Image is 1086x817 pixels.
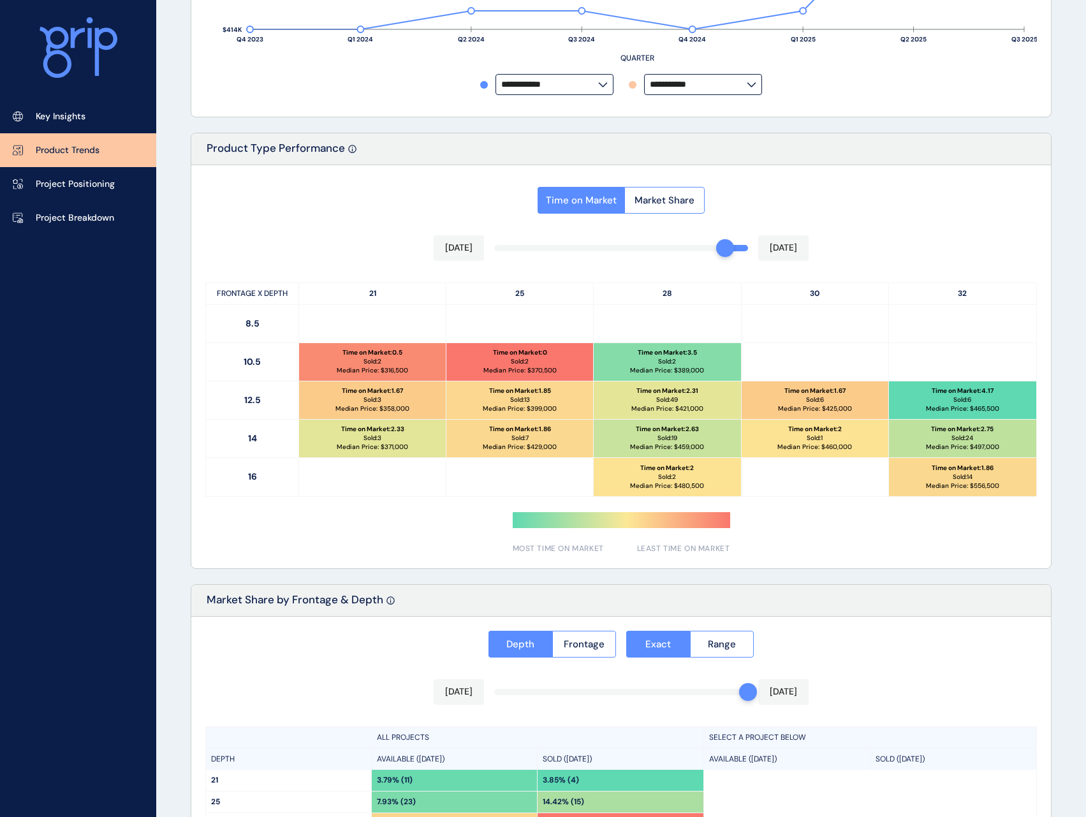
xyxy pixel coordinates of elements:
[36,144,99,157] p: Product Trends
[363,395,381,404] p: Sold: 3
[483,443,557,452] p: Median Price: $ 429,000
[932,386,994,395] p: Time on Market : 4.17
[951,434,973,443] p: Sold: 24
[543,775,579,786] p: 3.85% (4)
[211,754,235,765] p: DEPTH
[36,110,85,123] p: Key Insights
[36,212,114,224] p: Project Breakdown
[791,35,816,43] text: Q1 2025
[889,283,1036,304] p: 32
[630,366,704,375] p: Median Price: $ 389,000
[636,386,698,395] p: Time on Market : 2.31
[206,305,299,342] p: 8.5
[483,404,557,413] p: Median Price: $ 399,000
[658,473,676,482] p: Sold: 2
[657,434,677,443] p: Sold: 19
[206,343,299,381] p: 10.5
[709,754,777,765] p: AVAILABLE ([DATE])
[637,543,730,554] span: LEAST TIME ON MARKET
[638,348,697,357] p: Time on Market : 3.5
[513,543,604,554] span: MOST TIME ON MARKET
[538,187,624,214] button: Time on Market
[770,686,797,698] p: [DATE]
[543,754,592,765] p: SOLD ([DATE])
[211,775,366,786] p: 21
[488,631,552,658] button: Depth
[206,458,299,496] p: 16
[568,35,595,43] text: Q3 2024
[211,797,366,807] p: 25
[446,283,594,304] p: 25
[953,395,971,404] p: Sold: 6
[932,464,994,473] p: Time on Market : 1.86
[445,242,473,254] p: [DATE]
[770,242,797,254] p: [DATE]
[656,395,678,404] p: Sold: 49
[784,386,846,395] p: Time on Market : 1.67
[377,797,416,807] p: 7.93% (23)
[511,357,529,366] p: Sold: 2
[342,348,402,357] p: Time on Market : 0.5
[640,464,694,473] p: Time on Market : 2
[458,35,485,43] text: Q2 2024
[777,443,852,452] p: Median Price: $ 460,000
[594,283,741,304] p: 28
[363,357,381,366] p: Sold: 2
[679,35,706,43] text: Q4 2024
[742,283,889,304] p: 30
[708,638,736,651] span: Range
[299,283,446,304] p: 21
[377,754,444,765] p: AVAILABLE ([DATE])
[709,732,806,743] p: SELECT A PROJECT BELOW
[206,381,299,419] p: 12.5
[645,638,671,651] span: Exact
[335,404,409,413] p: Median Price: $ 358,000
[564,638,605,651] span: Frontage
[511,434,529,443] p: Sold: 7
[1011,35,1038,43] text: Q3 2025
[552,631,617,658] button: Frontage
[624,187,705,214] button: Market Share
[543,797,584,807] p: 14.42% (15)
[377,775,413,786] p: 3.79% (11)
[876,754,925,765] p: SOLD ([DATE])
[493,348,547,357] p: Time on Market : 0
[337,366,408,375] p: Median Price: $ 316,500
[778,404,852,413] p: Median Price: $ 425,000
[489,425,551,434] p: Time on Market : 1.86
[342,386,403,395] p: Time on Market : 1.67
[926,404,999,413] p: Median Price: $ 465,500
[931,425,994,434] p: Time on Market : 2.75
[206,420,299,457] p: 14
[900,35,927,43] text: Q2 2025
[806,395,824,404] p: Sold: 6
[630,443,704,452] p: Median Price: $ 459,000
[483,366,557,375] p: Median Price: $ 370,500
[445,686,473,698] p: [DATE]
[635,194,694,207] span: Market Share
[926,482,999,490] p: Median Price: $ 556,500
[363,434,381,443] p: Sold: 3
[337,443,408,452] p: Median Price: $ 371,000
[926,443,999,452] p: Median Price: $ 497,000
[626,631,690,658] button: Exact
[489,386,551,395] p: Time on Market : 1.85
[690,631,754,658] button: Range
[206,283,299,304] p: FRONTAGE X DEPTH
[658,357,676,366] p: Sold: 2
[506,638,534,651] span: Depth
[510,395,530,404] p: Sold: 13
[223,26,242,34] text: $414K
[546,194,617,207] span: Time on Market
[630,482,704,490] p: Median Price: $ 480,500
[207,593,383,616] p: Market Share by Frontage & Depth
[36,178,115,191] p: Project Positioning
[636,425,699,434] p: Time on Market : 2.63
[341,425,404,434] p: Time on Market : 2.33
[237,35,263,43] text: Q4 2023
[207,141,345,165] p: Product Type Performance
[620,53,654,63] text: QUARTER
[631,404,703,413] p: Median Price: $ 421,000
[953,473,972,482] p: Sold: 14
[348,35,373,43] text: Q1 2024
